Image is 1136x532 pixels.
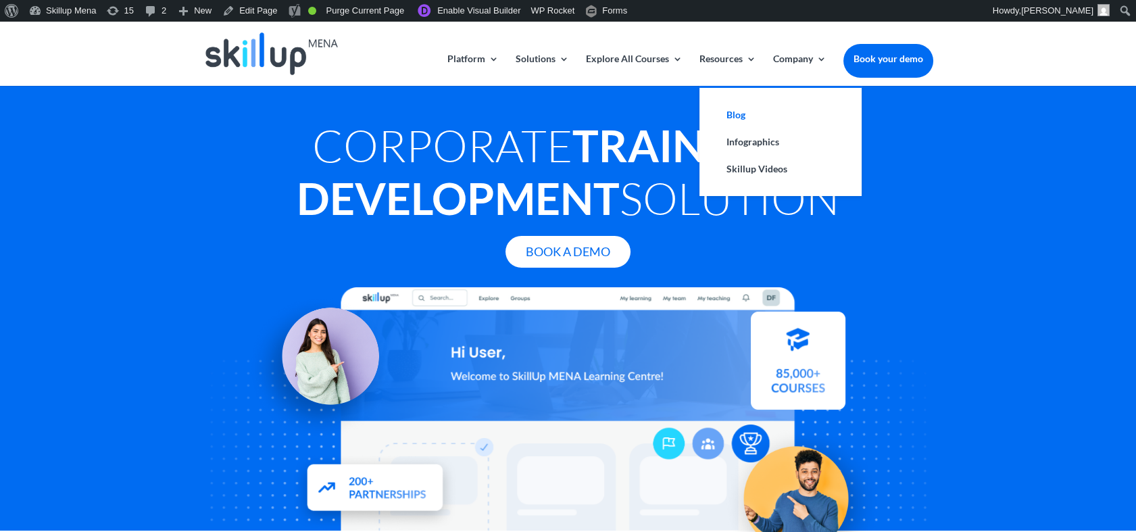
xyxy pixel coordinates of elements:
a: Infographics [713,128,848,155]
a: Skillup Videos [713,155,848,183]
strong: Training & Development [297,119,824,224]
img: Learning Management Solution - SkillUp [247,291,393,437]
a: Platform [447,54,499,86]
a: Book your demo [843,44,933,74]
a: Company [773,54,826,86]
a: Explore All Courses [586,54,683,86]
h1: Corporate Solution [203,119,933,231]
a: Solutions [516,54,569,86]
a: Book A Demo [505,236,631,268]
img: Courses library - SkillUp MENA [751,318,845,416]
a: Blog [713,101,848,128]
iframe: Chat Widget [1068,467,1136,532]
div: Good [308,7,316,15]
a: Resources [699,54,756,86]
span: [PERSON_NAME] [1021,5,1093,16]
img: Skillup Mena [205,32,338,75]
img: Partners - SkillUp Mena [291,452,458,530]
